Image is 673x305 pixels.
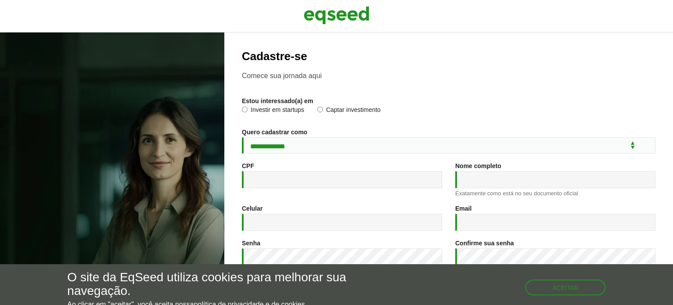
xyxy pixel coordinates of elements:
[242,98,313,104] label: Estou interessado(a) em
[242,129,307,135] label: Quero cadastrar como
[455,240,514,246] label: Confirme sua senha
[242,72,655,80] p: Comece sua jornada aqui
[525,280,606,295] button: Aceitar
[242,240,260,246] label: Senha
[242,107,248,112] input: Investir em startups
[317,107,323,112] input: Captar investimento
[242,205,262,212] label: Celular
[304,4,369,26] img: EqSeed Logo
[242,50,655,63] h2: Cadastre-se
[242,107,304,115] label: Investir em startups
[242,163,254,169] label: CPF
[317,107,381,115] label: Captar investimento
[455,205,471,212] label: Email
[455,190,655,196] div: Exatamente como está no seu documento oficial
[67,271,390,298] h5: O site da EqSeed utiliza cookies para melhorar sua navegação.
[455,163,501,169] label: Nome completo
